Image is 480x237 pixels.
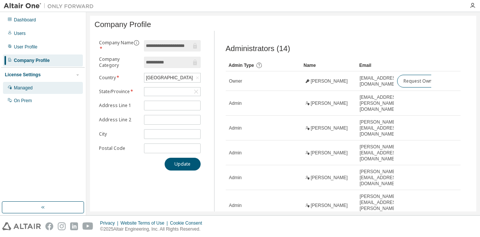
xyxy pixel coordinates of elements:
[99,75,139,81] label: Country
[120,220,170,226] div: Website Terms of Use
[229,100,242,106] span: Admin
[311,175,348,181] span: [PERSON_NAME]
[226,44,290,53] span: Administrators (14)
[58,222,66,230] img: instagram.svg
[311,125,348,131] span: [PERSON_NAME]
[100,220,120,226] div: Privacy
[94,20,151,29] span: Company Profile
[311,100,348,106] span: [PERSON_NAME]
[99,117,139,123] label: Address Line 2
[360,169,400,187] span: [PERSON_NAME][EMAIL_ADDRESS][DOMAIN_NAME]
[311,78,348,84] span: [PERSON_NAME]
[229,63,254,68] span: Admin Type
[311,202,348,208] span: [PERSON_NAME]
[45,222,53,230] img: facebook.svg
[82,222,93,230] img: youtube.svg
[14,57,49,63] div: Company Profile
[360,193,400,217] span: [PERSON_NAME][EMAIL_ADDRESS][PERSON_NAME][DOMAIN_NAME]
[360,119,400,137] span: [PERSON_NAME][EMAIL_ADDRESS][DOMAIN_NAME]
[100,226,207,232] p: © 2025 Altair Engineering, Inc. All Rights Reserved.
[165,158,201,171] button: Update
[360,75,400,87] span: [EMAIL_ADDRESS][DOMAIN_NAME]
[99,40,139,52] label: Company Name
[99,145,139,151] label: Postal Code
[133,40,139,46] button: information
[99,56,139,68] label: Company Category
[99,131,139,137] label: City
[229,175,242,181] span: Admin
[14,17,36,23] div: Dashboard
[304,59,354,71] div: Name
[360,94,400,112] span: [EMAIL_ADDRESS][PERSON_NAME][DOMAIN_NAME]
[99,103,139,109] label: Address Line 1
[70,222,78,230] img: linkedin.svg
[14,85,33,91] div: Managed
[14,30,25,36] div: Users
[4,2,97,10] img: Altair One
[14,98,32,104] div: On Prem
[229,150,242,156] span: Admin
[5,72,40,78] div: License Settings
[229,78,242,84] span: Owner
[229,202,242,208] span: Admin
[99,89,139,95] label: State/Province
[229,125,242,131] span: Admin
[144,73,200,82] div: [GEOGRAPHIC_DATA]
[170,220,206,226] div: Cookie Consent
[360,144,400,162] span: [PERSON_NAME][EMAIL_ADDRESS][DOMAIN_NAME]
[14,44,37,50] div: User Profile
[359,59,391,71] div: Email
[397,75,460,88] button: Request Owner Change
[145,74,194,82] div: [GEOGRAPHIC_DATA]
[2,222,41,230] img: altair_logo.svg
[311,150,348,156] span: [PERSON_NAME]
